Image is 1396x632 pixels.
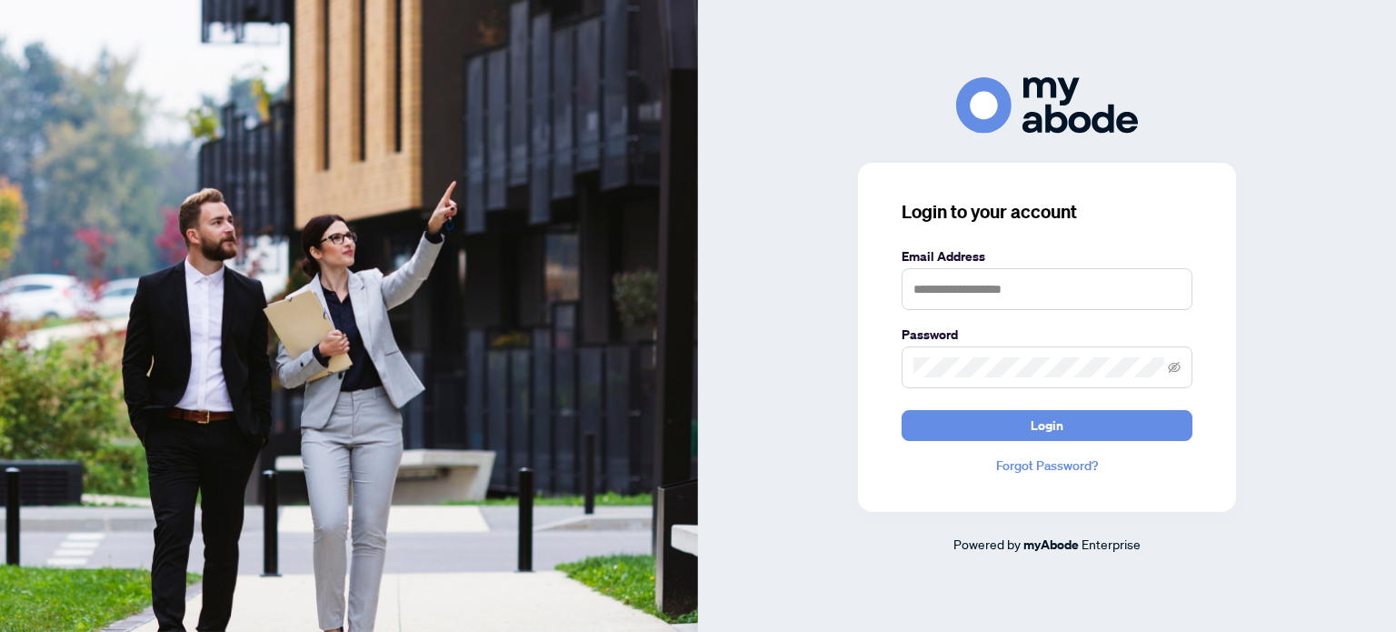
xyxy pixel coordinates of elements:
[1168,361,1181,374] span: eye-invisible
[902,246,1192,266] label: Email Address
[902,325,1192,345] label: Password
[1031,411,1063,440] span: Login
[902,199,1192,225] h3: Login to your account
[1082,536,1141,552] span: Enterprise
[1023,535,1079,555] a: myAbode
[902,456,1192,476] a: Forgot Password?
[902,410,1192,441] button: Login
[956,77,1138,133] img: ma-logo
[953,536,1021,552] span: Powered by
